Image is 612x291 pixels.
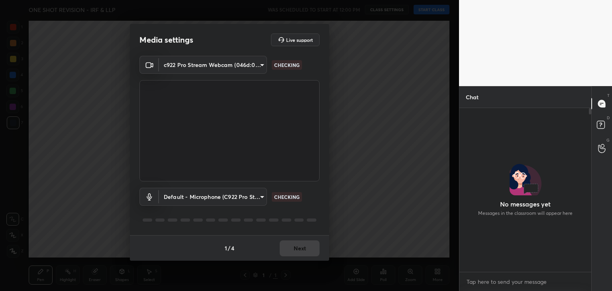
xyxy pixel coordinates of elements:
[274,61,300,69] p: CHECKING
[231,244,234,252] h4: 4
[274,193,300,201] p: CHECKING
[159,56,267,74] div: c922 Pro Stream Webcam (046d:085c)
[607,115,610,121] p: D
[228,244,230,252] h4: /
[225,244,227,252] h4: 1
[286,37,313,42] h5: Live support
[459,87,485,108] p: Chat
[159,188,267,206] div: c922 Pro Stream Webcam (046d:085c)
[606,137,610,143] p: G
[607,92,610,98] p: T
[139,35,193,45] h2: Media settings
